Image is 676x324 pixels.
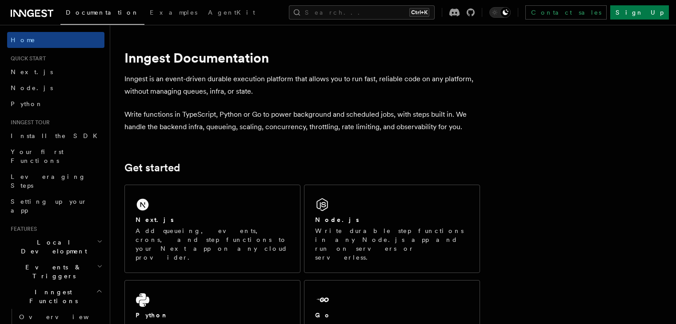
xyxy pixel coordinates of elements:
[304,185,480,273] a: Node.jsWrite durable step functions in any Node.js app and run on servers or serverless.
[11,68,53,75] span: Next.js
[150,9,197,16] span: Examples
[7,64,104,80] a: Next.js
[7,238,97,256] span: Local Development
[525,5,607,20] a: Contact sales
[489,7,511,18] button: Toggle dark mode
[7,234,104,259] button: Local Development
[409,8,429,17] kbd: Ctrl+K
[315,226,469,262] p: Write durable step functions in any Node.js app and run on servers or serverless.
[60,3,144,25] a: Documentation
[124,162,180,174] a: Get started
[124,73,480,98] p: Inngest is an event-driven durable execution platform that allows you to run fast, reliable code ...
[11,198,87,214] span: Setting up your app
[7,119,50,126] span: Inngest tour
[11,100,43,107] span: Python
[208,9,255,16] span: AgentKit
[11,36,36,44] span: Home
[124,50,480,66] h1: Inngest Documentation
[144,3,203,24] a: Examples
[610,5,669,20] a: Sign Up
[11,132,103,139] span: Install the SDK
[7,259,104,284] button: Events & Triggers
[315,215,359,224] h2: Node.js
[66,9,139,16] span: Documentation
[7,194,104,218] a: Setting up your app
[203,3,260,24] a: AgentKit
[7,128,104,144] a: Install the SDK
[7,80,104,96] a: Node.js
[7,263,97,281] span: Events & Triggers
[11,148,64,164] span: Your first Functions
[7,96,104,112] a: Python
[11,84,53,91] span: Node.js
[289,5,435,20] button: Search...Ctrl+K
[7,288,96,305] span: Inngest Functions
[136,226,289,262] p: Add queueing, events, crons, and step functions to your Next app on any cloud provider.
[315,311,331,320] h2: Go
[124,185,300,273] a: Next.jsAdd queueing, events, crons, and step functions to your Next app on any cloud provider.
[7,225,37,233] span: Features
[7,284,104,309] button: Inngest Functions
[7,169,104,194] a: Leveraging Steps
[7,32,104,48] a: Home
[7,55,46,62] span: Quick start
[136,311,168,320] h2: Python
[136,215,174,224] h2: Next.js
[11,173,86,189] span: Leveraging Steps
[7,144,104,169] a: Your first Functions
[124,108,480,133] p: Write functions in TypeScript, Python or Go to power background and scheduled jobs, with steps bu...
[19,313,111,320] span: Overview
